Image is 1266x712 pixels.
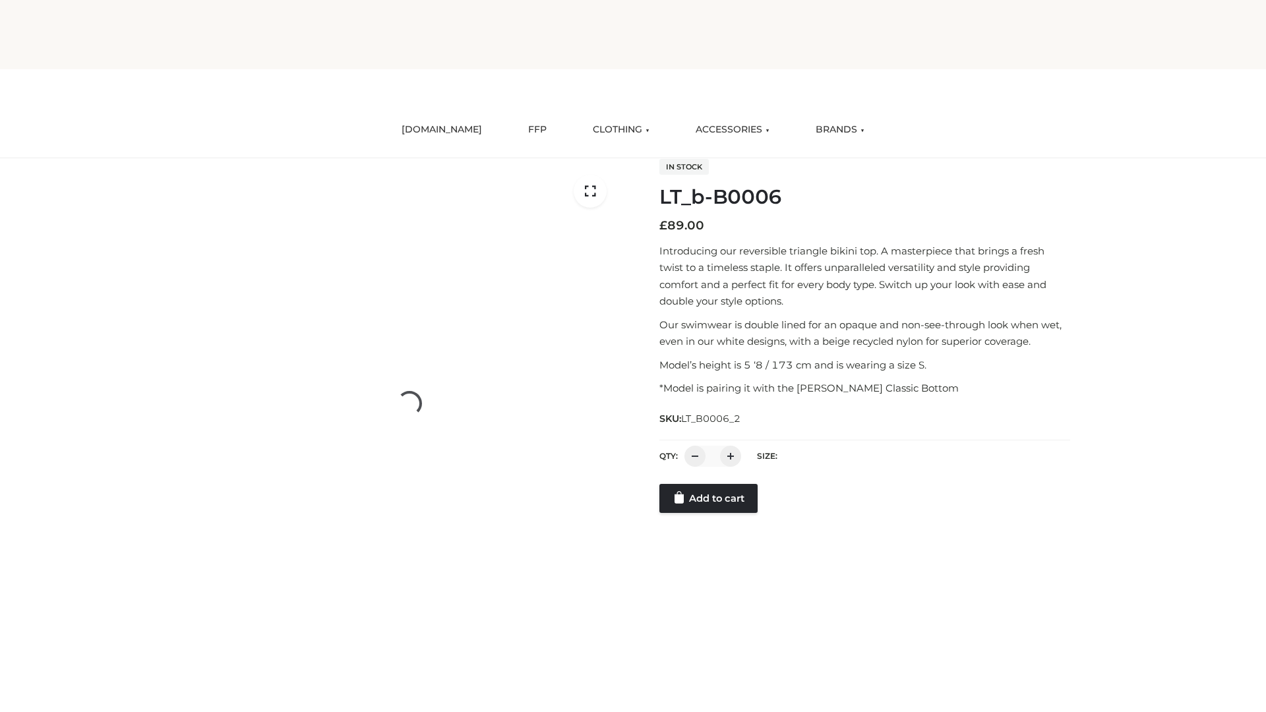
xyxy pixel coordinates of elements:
h1: LT_b-B0006 [659,185,1070,209]
span: LT_B0006_2 [681,413,740,425]
p: *Model is pairing it with the [PERSON_NAME] Classic Bottom [659,380,1070,397]
span: SKU: [659,411,742,427]
a: CLOTHING [583,115,659,144]
label: Size: [757,451,777,461]
a: BRANDS [806,115,874,144]
a: Add to cart [659,484,758,513]
a: FFP [518,115,557,144]
span: In stock [659,159,709,175]
p: Our swimwear is double lined for an opaque and non-see-through look when wet, even in our white d... [659,316,1070,350]
span: £ [659,218,667,233]
bdi: 89.00 [659,218,704,233]
a: ACCESSORIES [686,115,779,144]
label: QTY: [659,451,678,461]
p: Introducing our reversible triangle bikini top. A masterpiece that brings a fresh twist to a time... [659,243,1070,310]
a: [DOMAIN_NAME] [392,115,492,144]
p: Model’s height is 5 ‘8 / 173 cm and is wearing a size S. [659,357,1070,374]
